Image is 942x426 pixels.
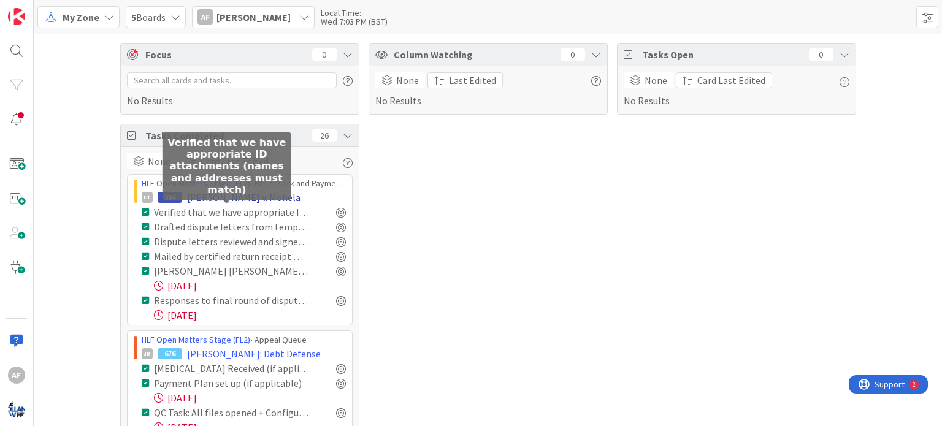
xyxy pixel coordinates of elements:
span: My Zone [63,10,99,25]
div: 26 [312,129,337,142]
div: [DATE] [154,278,346,293]
div: AF [197,9,213,25]
div: QC Task: All files opened + Configured Correctly [154,405,309,420]
button: Card Last Edited [676,72,772,88]
button: Last Edited [427,72,503,88]
div: Drafted dispute letters from template [154,219,309,234]
span: [PERSON_NAME] [216,10,291,25]
span: [PERSON_NAME]: Debt Defense [187,346,321,361]
span: None [148,154,170,169]
h5: Verified that we have appropriate ID attachments (names and addresses must match) [167,137,286,196]
div: JR [142,348,153,359]
div: Verified that we have appropriate ID attachments (names and addresses must match) [154,205,309,219]
div: [MEDICAL_DATA] Received (if applicable) [154,361,309,376]
span: None [645,73,667,88]
div: [DATE] [154,390,346,405]
a: HLF Open Matters Stage (FL2) [142,334,250,345]
div: Payment Plan set up (if applicable) [154,376,309,390]
div: Responses to final round of disputes rcdv [154,293,309,308]
img: Visit kanbanzone.com [8,8,25,25]
div: 0 [809,48,833,61]
span: None [396,73,419,88]
span: Card Last Edited [697,73,765,88]
div: No Results [624,72,849,108]
div: 676 [158,348,182,359]
span: Focus [145,47,302,62]
span: Support [26,2,56,17]
span: Column Watching [394,47,554,62]
div: AF [8,367,25,384]
a: HLF Open Matters Stage (FL2) [142,178,250,189]
div: › Appeal Queue [142,333,346,346]
div: 0 [561,48,585,61]
div: Wed 7:03 PM (BST) [321,17,388,26]
div: [PERSON_NAME] [PERSON_NAME] about bothering client for Acct number (Or call her yourself if you'r... [154,264,309,278]
div: Dispute letters reviewed and signed by client [154,234,309,249]
div: 2 [64,5,67,15]
img: avatar [8,401,25,418]
div: [DATE] [154,308,346,322]
span: Tasks Open [642,47,803,62]
div: No Results [127,72,353,108]
b: 5 [131,11,136,23]
input: Search all cards and tasks... [127,72,337,88]
div: 0 [312,48,337,61]
div: › Paperwork and Payment in Progress [142,177,346,190]
span: Tasks Completed [145,128,306,143]
div: No Results [375,72,601,108]
div: 384 [158,192,182,203]
div: Local Time: [321,9,388,17]
span: Boards [131,10,166,25]
span: Last Edited [449,73,496,88]
div: Mailed by certified return receipt w/scan of receipt (tracking #) scanned and saved in Sharepoint [154,249,309,264]
div: ET [142,192,153,203]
